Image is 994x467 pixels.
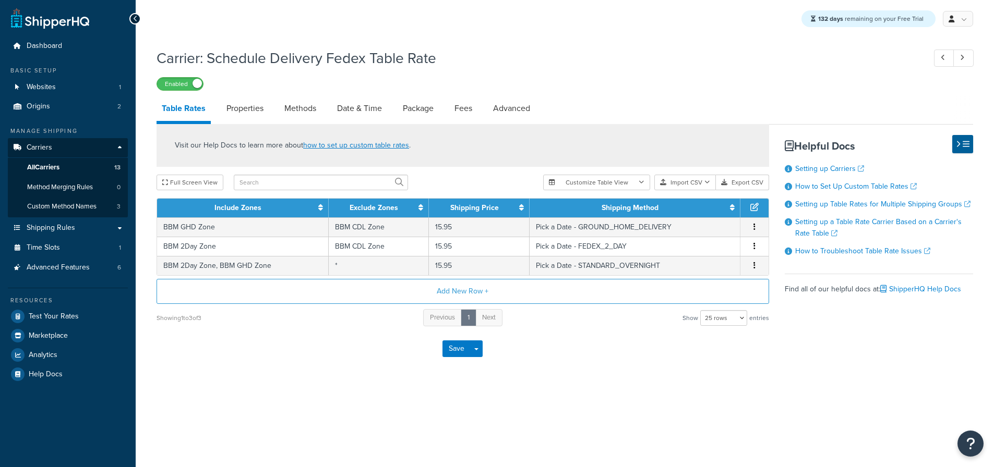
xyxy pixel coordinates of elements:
[880,284,961,294] a: ShipperHQ Help Docs
[429,217,530,237] td: 15.95
[8,138,128,217] li: Carriers
[117,202,121,211] span: 3
[682,311,698,325] span: Show
[221,96,269,121] a: Properties
[423,309,462,326] a: Previous
[114,163,121,172] span: 13
[475,309,502,326] a: Next
[8,258,128,277] li: Advanced Features
[8,158,128,177] a: AllCarriers13
[8,66,128,75] div: Basic Setup
[482,312,496,322] span: Next
[175,140,411,151] p: Visit our Help Docs to learn more about .
[27,83,56,92] span: Websites
[429,237,530,256] td: 15.95
[8,258,128,277] a: Advanced Features6
[8,296,128,305] div: Resources
[27,202,97,211] span: Custom Method Names
[332,96,387,121] a: Date & Time
[8,307,128,326] a: Test Your Rates
[29,351,57,360] span: Analytics
[8,36,128,56] a: Dashboard
[117,183,121,192] span: 0
[8,197,128,216] a: Custom Method Names3
[8,238,128,257] a: Time Slots1
[952,135,973,153] button: Hide Help Docs
[157,175,223,190] button: Full Screen View
[29,312,79,321] span: Test Your Rates
[8,78,128,97] a: Websites1
[530,217,740,237] td: Pick a Date - GROUND_HOME_DELIVERY
[234,175,408,190] input: Search
[530,237,740,256] td: Pick a Date - FEDEX_2_DAY
[27,243,60,252] span: Time Slots
[329,217,429,237] td: BBM CDL Zone
[398,96,439,121] a: Package
[8,178,128,197] li: Method Merging Rules
[530,256,740,275] td: Pick a Date - STANDARD_OVERNIGHT
[654,175,716,190] button: Import CSV
[157,279,769,304] button: Add New Row +
[429,256,530,275] td: 15.95
[450,202,499,213] a: Shipping Price
[157,311,201,325] div: Showing 1 to 3 of 3
[461,309,476,326] a: 1
[117,102,121,111] span: 2
[27,163,59,172] span: All Carriers
[795,216,962,239] a: Setting up a Table Rate Carrier Based on a Carrier's Rate Table
[27,224,75,232] span: Shipping Rules
[27,263,90,272] span: Advanced Features
[449,96,477,121] a: Fees
[29,331,68,340] span: Marketplace
[8,365,128,384] a: Help Docs
[8,238,128,257] li: Time Slots
[957,431,984,457] button: Open Resource Center
[27,143,52,152] span: Carriers
[329,237,429,256] td: BBM CDL Zone
[602,202,658,213] a: Shipping Method
[27,42,62,51] span: Dashboard
[8,178,128,197] a: Method Merging Rules0
[117,263,121,272] span: 6
[157,237,329,256] td: BBM 2Day Zone
[818,14,843,23] strong: 132 days
[27,183,93,192] span: Method Merging Rules
[119,243,121,252] span: 1
[29,370,63,379] span: Help Docs
[749,311,769,325] span: entries
[953,50,974,67] a: Next Record
[785,274,973,297] div: Find all of our helpful docs at:
[8,326,128,345] a: Marketplace
[785,140,973,152] h3: Helpful Docs
[795,199,971,210] a: Setting up Table Rates for Multiple Shipping Groups
[157,78,203,90] label: Enabled
[8,218,128,238] a: Shipping Rules
[8,197,128,216] li: Custom Method Names
[214,202,261,213] a: Include Zones
[27,102,50,111] span: Origins
[543,175,650,190] button: Customize Table View
[157,217,329,237] td: BBM GHD Zone
[350,202,398,213] a: Exclude Zones
[795,163,864,174] a: Setting up Carriers
[8,138,128,157] a: Carriers
[430,312,455,322] span: Previous
[716,175,769,190] button: Export CSV
[934,50,954,67] a: Previous Record
[442,340,471,357] button: Save
[303,140,409,151] a: how to set up custom table rates
[119,83,121,92] span: 1
[279,96,321,121] a: Methods
[8,78,128,97] li: Websites
[8,346,128,364] a: Analytics
[8,97,128,116] li: Origins
[8,97,128,116] a: Origins2
[8,127,128,136] div: Manage Shipping
[157,48,915,68] h1: Carrier: Schedule Delivery Fedex Table Rate
[157,256,329,275] td: BBM 2Day Zone, BBM GHD Zone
